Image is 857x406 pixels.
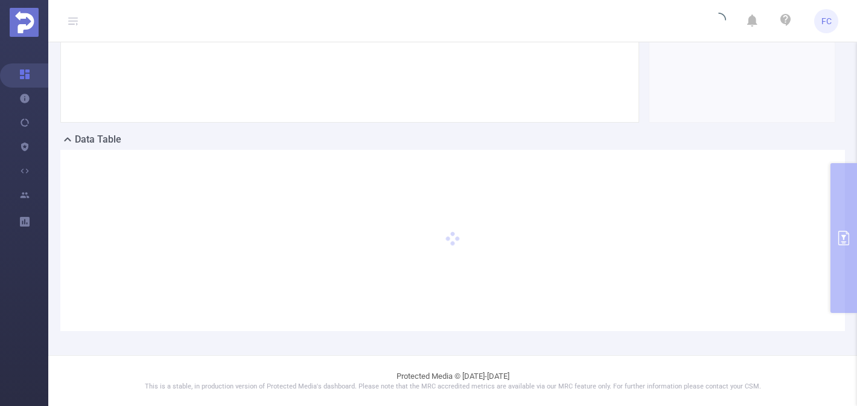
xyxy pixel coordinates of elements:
[78,382,827,392] p: This is a stable, in production version of Protected Media's dashboard. Please note that the MRC ...
[10,8,39,37] img: Protected Media
[75,132,121,147] h2: Data Table
[712,13,726,30] i: icon: loading
[821,9,832,33] span: FC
